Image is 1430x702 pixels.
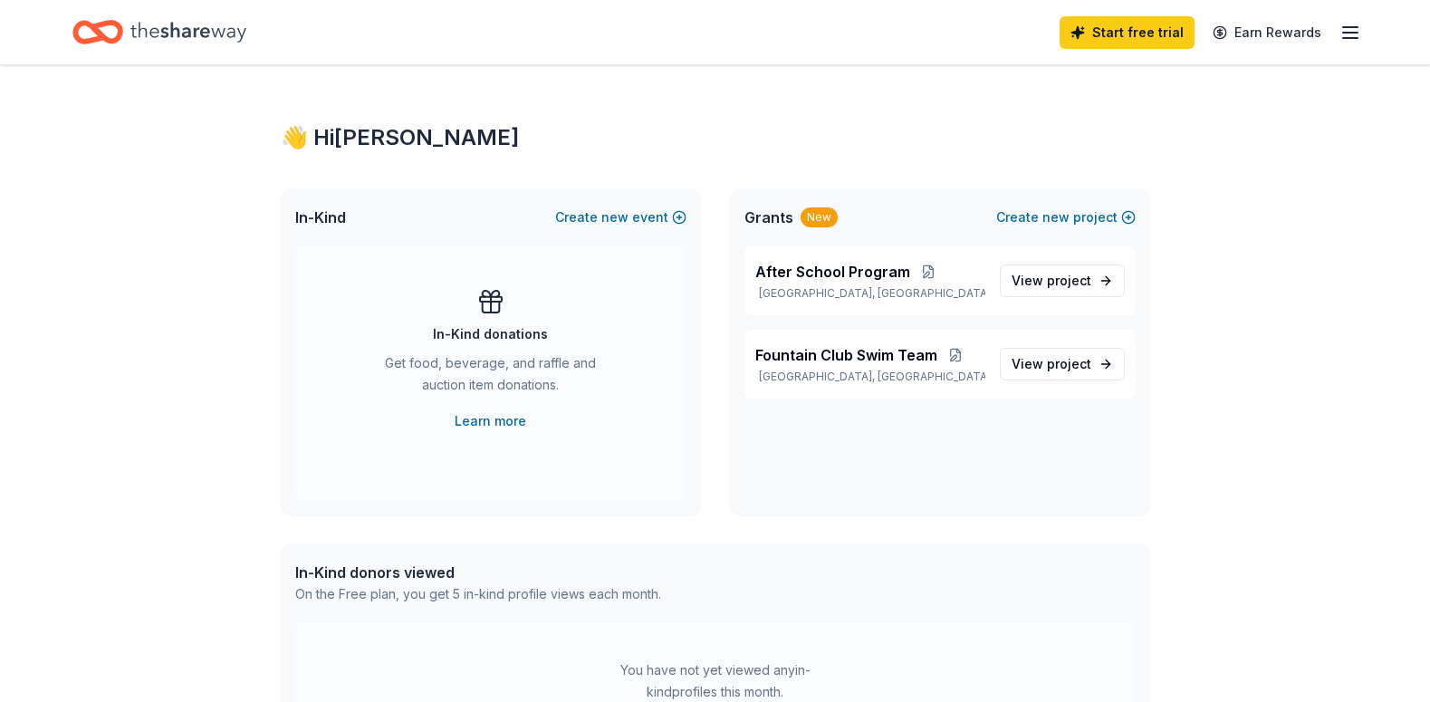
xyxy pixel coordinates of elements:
[295,583,661,605] div: On the Free plan, you get 5 in-kind profile views each month.
[281,123,1150,152] div: 👋 Hi [PERSON_NAME]
[744,207,793,228] span: Grants
[295,207,346,228] span: In-Kind
[555,207,686,228] button: Createnewevent
[1000,264,1125,297] a: View project
[1047,356,1091,371] span: project
[755,286,985,301] p: [GEOGRAPHIC_DATA], [GEOGRAPHIC_DATA]
[1042,207,1070,228] span: new
[996,207,1136,228] button: Createnewproject
[755,344,937,366] span: Fountain Club Swim Team
[755,370,985,384] p: [GEOGRAPHIC_DATA], [GEOGRAPHIC_DATA]
[601,207,629,228] span: new
[801,207,838,227] div: New
[755,261,910,283] span: After School Program
[1202,16,1332,49] a: Earn Rewards
[1047,273,1091,288] span: project
[1012,353,1091,375] span: View
[1060,16,1195,49] a: Start free trial
[455,410,526,432] a: Learn more
[72,11,246,53] a: Home
[1000,348,1125,380] a: View project
[433,323,548,345] div: In-Kind donations
[1012,270,1091,292] span: View
[295,562,661,583] div: In-Kind donors viewed
[368,352,614,403] div: Get food, beverage, and raffle and auction item donations.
